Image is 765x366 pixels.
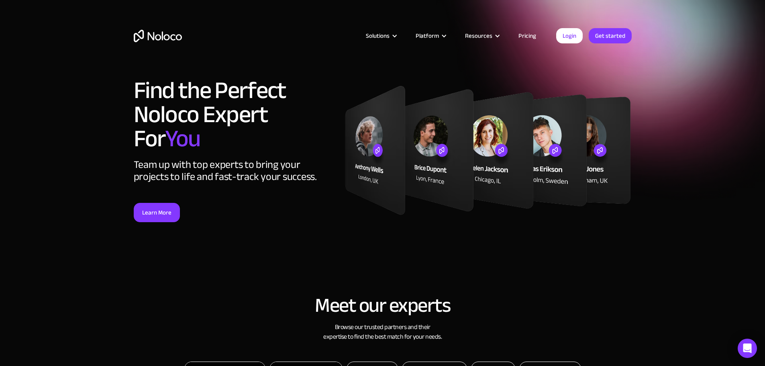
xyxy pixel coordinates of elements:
[134,30,182,42] a: home
[134,294,632,316] h2: Meet our experts
[134,159,337,183] div: Team up with top experts to bring your projects to life and fast-track your success.
[134,322,632,341] h3: Browse our trusted partners and their expertise to find the best match for your needs.
[738,339,757,358] div: Open Intercom Messenger
[134,203,180,222] a: Learn More
[134,78,337,151] h1: Find the Perfect Noloco Expert For
[366,31,390,41] div: Solutions
[508,31,546,41] a: Pricing
[556,28,583,43] a: Login
[465,31,492,41] div: Resources
[416,31,439,41] div: Platform
[455,31,508,41] div: Resources
[406,31,455,41] div: Platform
[165,116,200,161] span: You
[589,28,632,43] a: Get started
[356,31,406,41] div: Solutions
